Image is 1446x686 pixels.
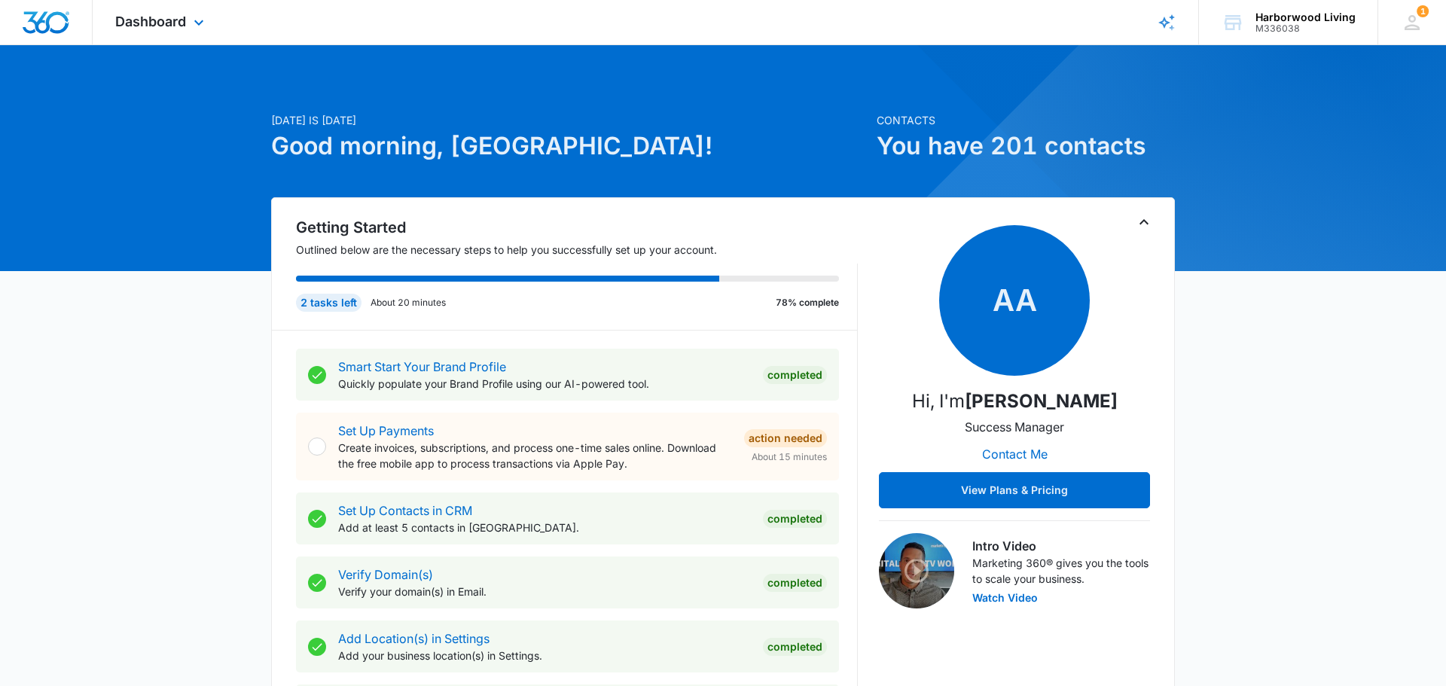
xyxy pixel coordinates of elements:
p: [DATE] is [DATE] [271,112,868,128]
p: Verify your domain(s) in Email. [338,584,751,599]
p: Outlined below are the necessary steps to help you successfully set up your account. [296,242,858,258]
div: 2 tasks left [296,294,361,312]
h1: Good morning, [GEOGRAPHIC_DATA]! [271,128,868,164]
button: Contact Me [967,436,1063,472]
div: account id [1255,23,1356,34]
a: Set Up Contacts in CRM [338,503,472,518]
p: 78% complete [776,296,839,309]
p: Quickly populate your Brand Profile using our AI-powered tool. [338,376,751,392]
div: account name [1255,11,1356,23]
p: About 20 minutes [371,296,446,309]
p: Hi, I'm [912,388,1118,415]
h1: You have 201 contacts [877,128,1175,164]
div: Completed [763,366,827,384]
p: Marketing 360® gives you the tools to scale your business. [972,555,1150,587]
p: Add at least 5 contacts in [GEOGRAPHIC_DATA]. [338,520,751,535]
div: notifications count [1417,5,1429,17]
div: Action Needed [744,429,827,447]
p: Success Manager [965,418,1064,436]
button: Watch Video [972,593,1038,603]
a: Set Up Payments [338,423,434,438]
strong: [PERSON_NAME] [965,390,1118,412]
a: Verify Domain(s) [338,567,433,582]
div: Completed [763,638,827,656]
span: About 15 minutes [752,450,827,464]
span: Dashboard [115,14,186,29]
a: Add Location(s) in Settings [338,631,490,646]
h2: Getting Started [296,216,858,239]
span: AA [939,225,1090,376]
button: View Plans & Pricing [879,472,1150,508]
p: Create invoices, subscriptions, and process one-time sales online. Download the free mobile app t... [338,440,732,471]
p: Contacts [877,112,1175,128]
button: Toggle Collapse [1135,213,1153,231]
img: Intro Video [879,533,954,608]
span: 1 [1417,5,1429,17]
h3: Intro Video [972,537,1150,555]
div: Completed [763,574,827,592]
a: Smart Start Your Brand Profile [338,359,506,374]
p: Add your business location(s) in Settings. [338,648,751,663]
div: Completed [763,510,827,528]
